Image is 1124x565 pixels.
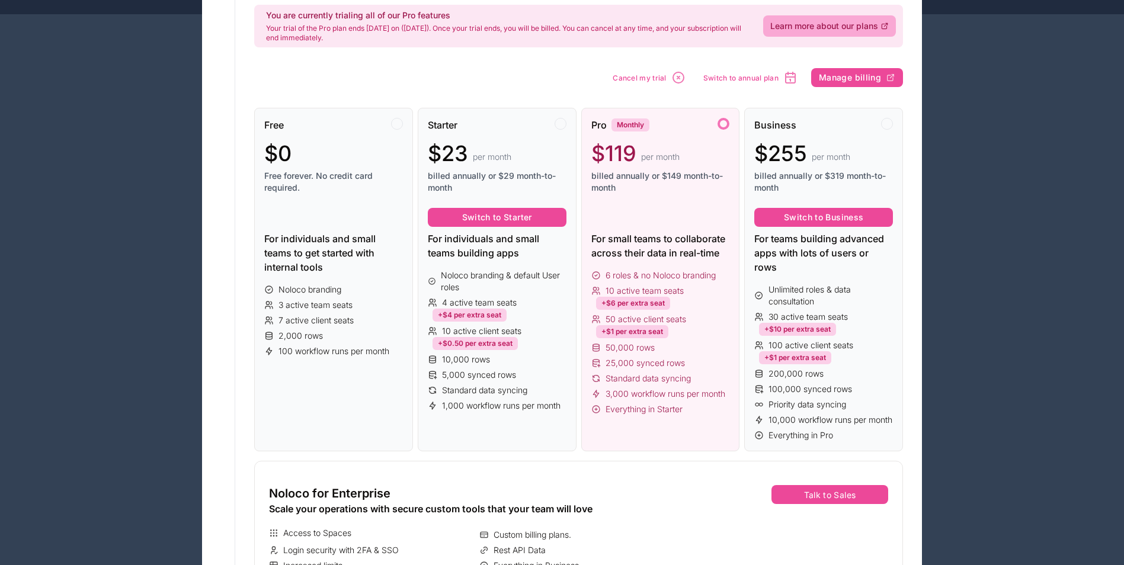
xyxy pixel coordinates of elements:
span: 25,000 synced rows [606,357,685,369]
div: For individuals and small teams building apps [428,232,566,260]
button: Talk to Sales [771,485,888,504]
div: For individuals and small teams to get started with internal tools [264,232,403,274]
span: 10 active team seats [606,285,684,297]
div: For teams building advanced apps with lots of users or rows [754,232,893,274]
button: Switch to annual plan [699,66,802,89]
h2: You are currently trialing all of our Pro features [266,9,749,21]
span: Standard data syncing [442,384,527,396]
span: Custom billing plans. [494,529,571,541]
span: Everything in Pro [768,429,833,441]
span: 50,000 rows [606,342,655,354]
div: +$0.50 per extra seat [433,337,518,350]
span: 3 active team seats [278,299,353,311]
span: Priority data syncing [768,399,846,410]
span: 200,000 rows [768,368,824,380]
p: Your trial of the Pro plan ends [DATE] on ([DATE]). Once your trial ends, you will be billed. You... [266,24,749,43]
span: Everything in Starter [606,403,683,415]
span: Noloco branding & default User roles [441,269,566,293]
span: $255 [754,142,807,165]
span: $0 [264,142,292,165]
span: per month [473,151,511,163]
span: Free forever. No credit card required. [264,170,403,194]
span: 6 roles & no Noloco branding [606,269,716,281]
span: Manage billing [819,72,881,83]
div: +$10 per extra seat [759,323,836,336]
span: 50 active client seats [606,313,686,325]
span: Login security with 2FA & SSO [283,544,399,556]
div: +$4 per extra seat [433,309,507,322]
span: 100 workflow runs per month [278,345,389,357]
span: 3,000 workflow runs per month [606,388,725,400]
span: Business [754,118,796,132]
span: billed annually or $29 month-to-month [428,170,566,194]
span: 10 active client seats [442,325,521,337]
div: +$6 per extra seat [596,297,670,310]
span: 4 active team seats [442,297,517,309]
span: 10,000 workflow runs per month [768,414,892,426]
div: Monthly [611,118,649,131]
div: Scale your operations with secure custom tools that your team will love [269,502,684,516]
div: For small teams to collaborate across their data in real-time [591,232,730,260]
span: billed annually or $149 month-to-month [591,170,730,194]
span: billed annually or $319 month-to-month [754,170,893,194]
span: Noloco branding [278,284,341,296]
a: Learn more about our plans [763,15,896,37]
button: Switch to Business [754,208,893,227]
span: $23 [428,142,468,165]
span: $119 [591,142,636,165]
span: Free [264,118,284,132]
span: 1,000 workflow runs per month [442,400,561,412]
button: Cancel my trial [609,66,690,89]
span: Standard data syncing [606,373,691,384]
span: Cancel my trial [613,73,667,82]
span: 7 active client seats [278,314,354,326]
span: 100,000 synced rows [768,383,852,395]
span: Unlimited roles & data consultation [768,284,893,307]
span: Learn more about our plans [770,20,878,32]
span: Switch to annual plan [703,73,779,82]
div: +$1 per extra seat [596,325,668,338]
span: 2,000 rows [278,330,323,342]
span: Pro [591,118,607,132]
span: per month [812,151,850,163]
div: +$1 per extra seat [759,351,831,364]
span: Starter [428,118,457,132]
span: Rest API Data [494,544,546,556]
span: 100 active client seats [768,339,853,351]
span: 10,000 rows [442,354,490,365]
span: Noloco for Enterprise [269,485,390,502]
span: 30 active team seats [768,311,848,323]
span: per month [641,151,680,163]
span: 5,000 synced rows [442,369,516,381]
button: Manage billing [811,68,903,87]
button: Switch to Starter [428,208,566,227]
span: Access to Spaces [283,527,351,539]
